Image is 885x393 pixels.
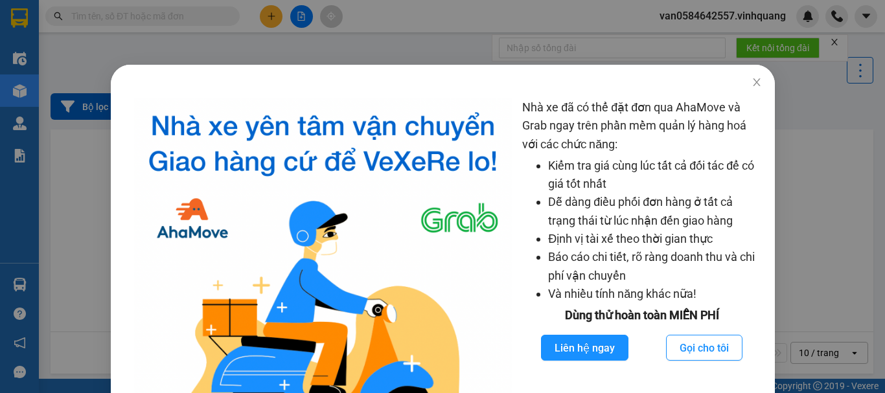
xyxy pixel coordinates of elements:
[541,335,628,361] button: Liên hệ ngay
[548,248,761,285] li: Báo cáo chi tiết, rõ ràng doanh thu và chi phí vận chuyển
[548,157,761,194] li: Kiểm tra giá cùng lúc tất cả đối tác để có giá tốt nhất
[751,77,761,87] span: close
[548,285,761,303] li: Và nhiều tính năng khác nữa!
[522,306,761,324] div: Dùng thử hoàn toàn MIỄN PHÍ
[666,335,742,361] button: Gọi cho tôi
[738,65,774,101] button: Close
[555,340,615,356] span: Liên hệ ngay
[680,340,729,356] span: Gọi cho tôi
[548,230,761,248] li: Định vị tài xế theo thời gian thực
[548,193,761,230] li: Dễ dàng điều phối đơn hàng ở tất cả trạng thái từ lúc nhận đến giao hàng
